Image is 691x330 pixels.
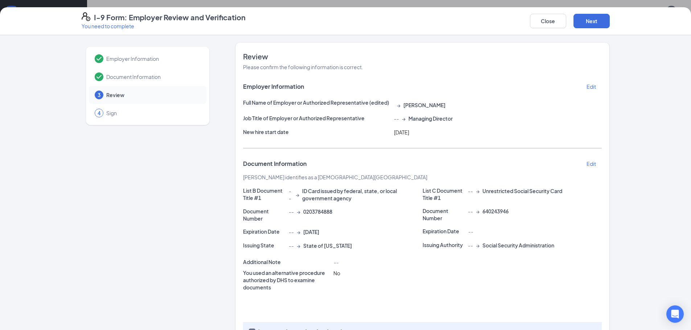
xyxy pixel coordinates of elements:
span: → [297,228,300,235]
span: [DATE] [394,129,409,135]
span: Document Information [106,73,199,80]
p: Issuing Authority [423,241,465,248]
span: -- [468,187,473,195]
span: Review [106,91,199,99]
span: Sign [106,109,199,117]
span: → [297,208,300,215]
span: Document Information [243,160,307,167]
span: [PERSON_NAME] identifies as a [DEMOGRAPHIC_DATA][GEOGRAPHIC_DATA] [243,174,427,180]
div: Open Intercom Messenger [666,305,684,323]
p: Expiration Date [243,228,286,235]
span: [PERSON_NAME] [403,101,445,109]
span: → [297,242,300,249]
span: -- [289,208,294,215]
span: Review [243,51,602,62]
span: Employer Information [106,55,199,62]
span: Unrestricted Social Security Card [482,187,562,195]
p: List B Document Title #1 [243,187,286,201]
span: → [402,115,406,122]
p: Edit [587,160,596,167]
svg: FormI9EVerifyIcon [82,12,90,21]
span: 3 [98,91,100,99]
span: -- [468,242,473,249]
p: Issuing State [243,242,286,249]
p: Full Name of Employer or Authorized Representative (edited) [243,99,391,106]
span: 0203784888 [303,208,332,215]
span: → [476,187,480,195]
span: -- [468,228,473,235]
span: -- [394,115,399,122]
p: Job Title of Employer or Authorized Representative [243,114,391,122]
button: Close [530,14,566,28]
svg: Checkmark [95,54,103,63]
span: → [476,208,480,215]
span: Please confirm the following information is correct. [243,64,363,70]
span: -- [289,242,294,249]
span: -- [333,259,338,266]
p: You used an alternative procedure authorized by DHS to examine documents [243,269,330,291]
span: 640243946 [482,208,509,215]
p: Expiration Date [423,227,465,235]
p: Document Number [243,208,286,222]
svg: Checkmark [95,72,103,81]
span: [DATE] [303,228,319,235]
span: -- [289,228,294,235]
span: Managing Director [408,115,453,122]
p: New hire start date [243,128,391,135]
span: Employer Information [243,83,304,90]
p: You need to complete [82,22,246,30]
p: Edit [587,83,596,90]
span: State of [US_STATE] [303,242,352,249]
p: Additional Note [243,258,330,266]
span: No [333,270,340,276]
p: List C Document Title #1 [423,187,465,201]
span: ID Card issued by federal, state, or local government agency [302,187,422,202]
span: → [476,242,480,249]
h4: I-9 Form: Employer Review and Verification [94,12,246,22]
span: -- [468,208,473,215]
button: Next [573,14,610,28]
p: Document Number [423,207,465,222]
span: -- [289,187,293,202]
span: 4 [98,109,100,117]
span: → [296,191,299,198]
span: → [397,101,400,109]
span: Social Security Administration [482,242,554,249]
